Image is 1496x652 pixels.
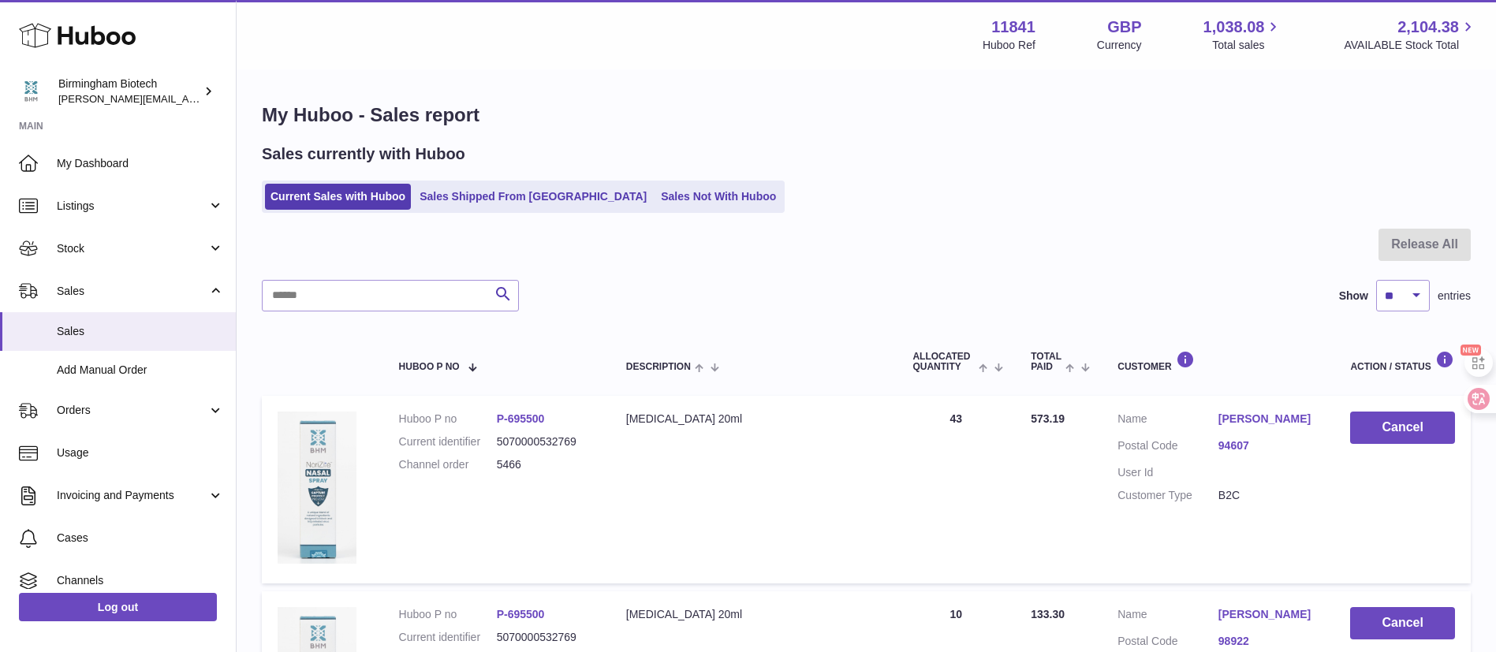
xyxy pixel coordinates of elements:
span: Channels [57,573,224,588]
dt: Name [1117,607,1218,626]
span: Orders [57,403,207,418]
span: Sales [57,324,224,339]
a: Sales Not With Huboo [655,184,782,210]
h1: My Huboo - Sales report [262,102,1471,128]
div: Action / Status [1350,351,1455,372]
dd: 5466 [497,457,595,472]
span: 133.30 [1031,608,1065,620]
dt: Name [1117,412,1218,430]
span: Cases [57,531,224,546]
h2: Sales currently with Huboo [262,143,465,165]
a: 2,104.38 AVAILABLE Stock Total [1344,17,1477,53]
button: Cancel [1350,607,1455,639]
div: [MEDICAL_DATA] 20ml [626,412,882,427]
dt: Huboo P no [399,412,497,427]
img: 118411674289226.jpeg [278,412,356,564]
div: Huboo Ref [983,38,1035,53]
img: m.hsu@birminghambiotech.co.uk [19,80,43,103]
span: 2,104.38 [1397,17,1459,38]
span: 573.19 [1031,412,1065,425]
span: Huboo P no [399,362,460,372]
span: AVAILABLE Stock Total [1344,38,1477,53]
a: [PERSON_NAME] [1218,412,1319,427]
span: Stock [57,241,207,256]
div: Customer [1117,351,1319,372]
span: Total sales [1212,38,1282,53]
span: My Dashboard [57,156,224,171]
a: 94607 [1218,438,1319,453]
span: 1,038.08 [1203,17,1265,38]
dt: Current identifier [399,434,497,449]
label: Show [1339,289,1368,304]
dt: Customer Type [1117,488,1218,503]
dd: B2C [1218,488,1319,503]
dt: Huboo P no [399,607,497,622]
div: Currency [1097,38,1142,53]
a: Sales Shipped From [GEOGRAPHIC_DATA] [414,184,652,210]
dd: 5070000532769 [497,434,595,449]
a: P-695500 [497,412,545,425]
div: Birmingham Biotech [58,76,200,106]
a: [PERSON_NAME] [1218,607,1319,622]
dt: User Id [1117,465,1218,480]
span: entries [1438,289,1471,304]
strong: 11841 [991,17,1035,38]
span: Usage [57,445,224,460]
dt: Channel order [399,457,497,472]
a: 98922 [1218,634,1319,649]
a: Log out [19,593,217,621]
span: Sales [57,284,207,299]
span: Total paid [1031,352,1061,372]
span: [PERSON_NAME][EMAIL_ADDRESS][DOMAIN_NAME] [58,92,316,105]
span: Add Manual Order [57,363,224,378]
button: Cancel [1350,412,1455,444]
a: 1,038.08 Total sales [1203,17,1283,53]
a: Current Sales with Huboo [265,184,411,210]
span: Invoicing and Payments [57,488,207,503]
div: [MEDICAL_DATA] 20ml [626,607,882,622]
dd: 5070000532769 [497,630,595,645]
strong: GBP [1107,17,1141,38]
a: P-695500 [497,608,545,620]
span: ALLOCATED Quantity [912,352,974,372]
span: Listings [57,199,207,214]
td: 43 [897,396,1015,583]
dt: Postal Code [1117,438,1218,457]
span: Description [626,362,691,372]
dt: Current identifier [399,630,497,645]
